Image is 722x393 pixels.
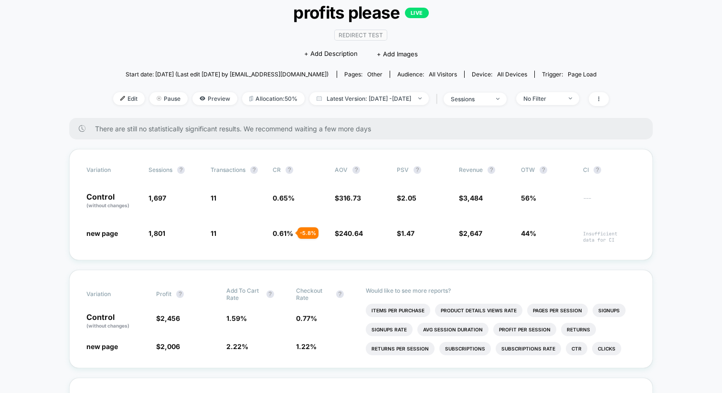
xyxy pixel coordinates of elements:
[397,166,409,173] span: PSV
[459,229,482,237] span: $
[149,166,172,173] span: Sessions
[401,229,414,237] span: 1.47
[451,96,489,103] div: sessions
[176,290,184,298] button: ?
[138,2,584,22] span: profits please
[242,92,305,105] span: Allocation: 50%
[569,97,572,99] img: end
[177,166,185,174] button: ?
[397,229,414,237] span: $
[366,304,430,317] li: Items Per Purchase
[211,229,216,237] span: 11
[464,71,534,78] span: Device:
[273,166,281,173] span: CR
[366,342,435,355] li: Returns Per Session
[566,342,587,355] li: Ctr
[211,166,245,173] span: Transactions
[335,229,363,237] span: $
[304,49,358,59] span: + Add Description
[366,323,413,336] li: Signups Rate
[309,92,429,105] span: Latest Version: [DATE] - [DATE]
[439,342,491,355] li: Subscriptions
[488,166,495,174] button: ?
[521,229,536,237] span: 44%
[226,342,248,351] span: 2.22 %
[366,287,636,294] p: Would like to see more reports?
[401,194,416,202] span: 2.05
[418,97,422,99] img: end
[335,194,361,202] span: $
[417,323,488,336] li: Avg Session Duration
[583,166,636,174] span: CI
[317,96,322,101] img: calendar
[297,227,319,239] div: - 5.8 %
[160,342,180,351] span: 2,006
[120,96,125,101] img: edit
[226,314,247,322] span: 1.59 %
[296,342,317,351] span: 1.22 %
[286,166,293,174] button: ?
[459,166,483,173] span: Revenue
[521,166,573,174] span: OTW
[95,125,634,133] span: There are still no statistically significant results. We recommend waiting a few more days
[523,95,562,102] div: No Filter
[296,314,317,322] span: 0.77 %
[352,166,360,174] button: ?
[156,290,171,297] span: Profit
[149,229,165,237] span: 1,801
[435,304,522,317] li: Product Details Views Rate
[296,287,331,301] span: Checkout Rate
[561,323,596,336] li: Returns
[429,71,457,78] span: All Visitors
[86,166,139,174] span: Variation
[496,342,561,355] li: Subscriptions Rate
[157,96,161,101] img: end
[527,304,588,317] li: Pages Per Session
[149,92,188,105] span: Pause
[463,194,483,202] span: 3,484
[593,304,626,317] li: Signups
[521,194,536,202] span: 56%
[542,71,596,78] div: Trigger:
[149,194,166,202] span: 1,697
[226,287,262,301] span: Add To Cart Rate
[414,166,421,174] button: ?
[273,194,295,202] span: 0.65 %
[334,30,387,41] span: Redirect Test
[339,229,363,237] span: 240.64
[266,290,274,298] button: ?
[367,71,382,78] span: other
[335,166,348,173] span: AOV
[568,71,596,78] span: Page Load
[540,166,547,174] button: ?
[113,92,145,105] span: Edit
[493,323,556,336] li: Profit Per Session
[594,166,601,174] button: ?
[463,229,482,237] span: 2,647
[211,194,216,202] span: 11
[249,96,253,101] img: rebalance
[583,231,636,243] span: Insufficient data for CI
[160,314,180,322] span: 2,456
[496,98,499,100] img: end
[459,194,483,202] span: $
[156,342,180,351] span: $
[86,229,118,237] span: new page
[86,193,139,209] p: Control
[405,8,429,18] p: LIVE
[397,71,457,78] div: Audience:
[336,290,344,298] button: ?
[86,313,147,329] p: Control
[583,195,636,209] span: ---
[192,92,237,105] span: Preview
[86,323,129,329] span: (without changes)
[397,194,416,202] span: $
[497,71,527,78] span: all devices
[273,229,293,237] span: 0.61 %
[250,166,258,174] button: ?
[377,50,418,58] span: + Add Images
[86,342,118,351] span: new page
[126,71,329,78] span: Start date: [DATE] (Last edit [DATE] by [EMAIL_ADDRESS][DOMAIN_NAME])
[156,314,180,322] span: $
[434,92,444,106] span: |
